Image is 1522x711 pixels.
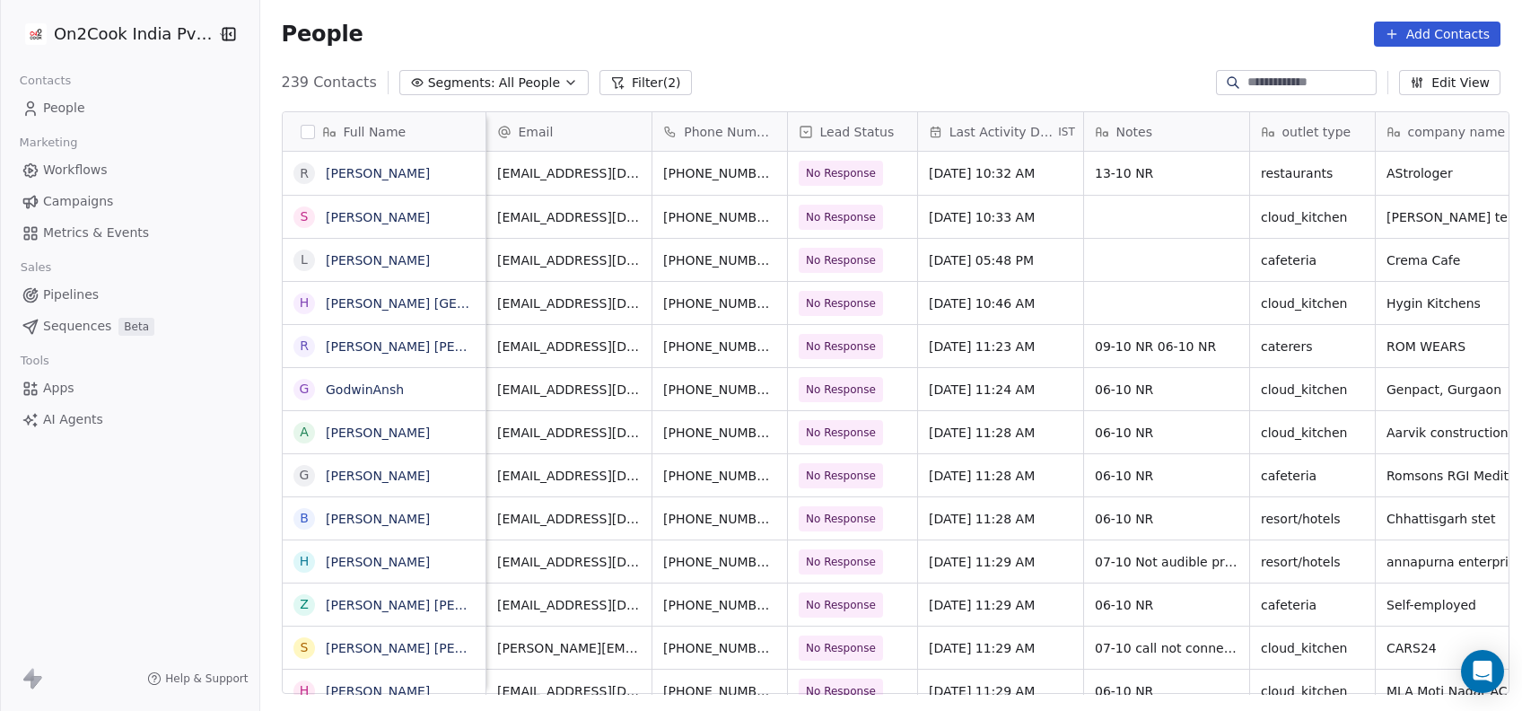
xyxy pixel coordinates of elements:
[1095,510,1238,528] span: 06-10 NR
[43,410,103,429] span: AI Agents
[326,382,404,397] a: GodwinAnsh
[663,208,776,226] span: [PHONE_NUMBER]
[326,253,430,268] a: [PERSON_NAME]
[54,22,213,46] span: On2Cook India Pvt. Ltd.
[497,553,641,571] span: [EMAIL_ADDRESS][DOMAIN_NAME]
[300,595,309,614] div: Z
[1261,510,1364,528] span: resort/hotels
[14,93,245,123] a: People
[806,208,876,226] span: No Response
[1058,125,1075,139] span: IST
[663,294,776,312] span: [PHONE_NUMBER]
[22,19,205,49] button: On2Cook India Pvt. Ltd.
[1282,123,1351,141] span: outlet type
[25,23,47,45] img: on2cook%20logo-04%20copy.jpg
[663,553,776,571] span: [PHONE_NUMBER]
[806,251,876,269] span: No Response
[1261,251,1364,269] span: cafeteria
[1261,338,1364,355] span: caterers
[283,112,485,151] div: Full Name
[12,129,85,156] span: Marketing
[497,294,641,312] span: [EMAIL_ADDRESS][DOMAIN_NAME]
[1095,639,1238,657] span: 07-10 call not connected
[300,337,309,355] div: R
[326,512,430,526] a: [PERSON_NAME]
[14,405,245,434] a: AI Agents
[43,317,111,336] span: Sequences
[282,21,363,48] span: People
[599,70,692,95] button: Filter(2)
[283,152,486,695] div: grid
[147,671,248,686] a: Help & Support
[929,381,1072,399] span: [DATE] 11:24 AM
[806,553,876,571] span: No Response
[788,112,917,151] div: Lead Status
[1261,424,1364,442] span: cloud_kitchen
[1095,682,1238,700] span: 06-10 NR
[1374,22,1500,47] button: Add Contacts
[13,254,59,281] span: Sales
[806,510,876,528] span: No Response
[929,596,1072,614] span: [DATE] 11:29 AM
[806,294,876,312] span: No Response
[326,296,566,311] a: [PERSON_NAME] [GEOGRAPHIC_DATA]
[300,509,309,528] div: B
[806,381,876,399] span: No Response
[1095,338,1238,355] span: 09-10 NR 06-10 NR
[1261,596,1364,614] span: cafeteria
[344,123,407,141] span: Full Name
[1095,596,1238,614] span: 06-10 NR
[299,681,309,700] div: H
[949,123,1055,141] span: Last Activity Date
[1461,650,1504,693] div: Open Intercom Messenger
[497,682,641,700] span: [EMAIL_ADDRESS][DOMAIN_NAME]
[43,285,99,304] span: Pipelines
[497,596,641,614] span: [EMAIL_ADDRESS][DOMAIN_NAME]
[663,510,776,528] span: [PHONE_NUMBER]
[1261,208,1364,226] span: cloud_kitchen
[14,218,245,248] a: Metrics & Events
[497,510,641,528] span: [EMAIL_ADDRESS][DOMAIN_NAME]
[326,339,538,354] a: [PERSON_NAME] [PERSON_NAME]
[663,164,776,182] span: [PHONE_NUMBER]
[14,280,245,310] a: Pipelines
[663,596,776,614] span: [PHONE_NUMBER]
[806,596,876,614] span: No Response
[300,638,308,657] div: S
[663,338,776,355] span: [PHONE_NUMBER]
[1261,294,1364,312] span: cloud_kitchen
[1116,123,1152,141] span: Notes
[806,164,876,182] span: No Response
[806,639,876,657] span: No Response
[300,164,309,183] div: R
[497,208,641,226] span: [EMAIL_ADDRESS][DOMAIN_NAME]
[1095,467,1238,485] span: 06-10 NR
[326,210,430,224] a: [PERSON_NAME]
[497,424,641,442] span: [EMAIL_ADDRESS][DOMAIN_NAME]
[326,469,430,483] a: [PERSON_NAME]
[929,164,1072,182] span: [DATE] 10:32 AM
[299,552,309,571] div: h
[326,684,430,698] a: [PERSON_NAME]
[806,424,876,442] span: No Response
[497,381,641,399] span: [EMAIL_ADDRESS][DOMAIN_NAME]
[497,251,641,269] span: [EMAIL_ADDRESS][DOMAIN_NAME]
[326,166,430,180] a: [PERSON_NAME]
[301,250,308,269] div: L
[43,99,85,118] span: People
[929,424,1072,442] span: [DATE] 11:28 AM
[14,187,245,216] a: Campaigns
[282,72,377,93] span: 239 Contacts
[806,682,876,700] span: No Response
[929,294,1072,312] span: [DATE] 10:46 AM
[663,682,776,700] span: [PHONE_NUMBER]
[1095,381,1238,399] span: 06-10 NR
[1095,553,1238,571] span: 07-10 Not audible properly 06-10 not audible properly
[929,553,1072,571] span: [DATE] 11:29 AM
[14,312,245,341] a: SequencesBeta
[663,381,776,399] span: [PHONE_NUMBER]
[652,112,787,151] div: Phone Number
[663,639,776,657] span: [PHONE_NUMBER]
[929,510,1072,528] span: [DATE] 11:28 AM
[428,74,495,92] span: Segments:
